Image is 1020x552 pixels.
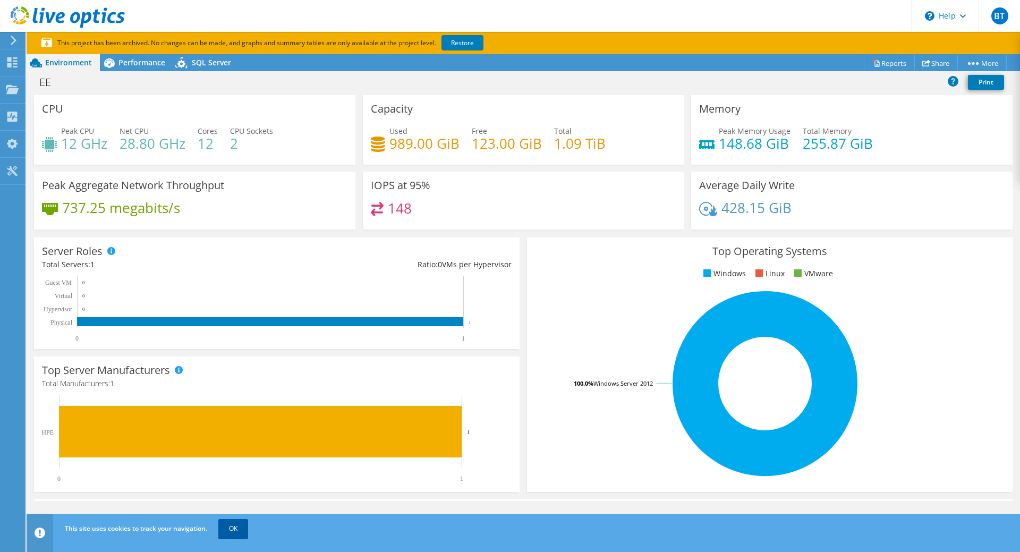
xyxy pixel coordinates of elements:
span: SQL Server [192,57,231,67]
text: Hypervisor [44,305,72,313]
span: Performance [118,57,165,67]
text: 0 [82,280,85,285]
h4: 1.09 TiB [554,138,606,149]
span: Free [472,126,487,136]
span: 1 [110,378,114,388]
h3: Top Server Manufacturers [42,364,170,376]
h3: Peak Aggregate Network Throughput [42,180,224,191]
h4: 2 [230,138,273,149]
li: Windows [701,268,746,279]
text: Guest VM [45,279,72,286]
text: 0 [75,335,79,342]
span: Total Memory [803,126,852,136]
h3: Top Operating Systems [535,245,1005,257]
li: Linux [753,268,785,279]
text: HPE [41,429,54,436]
text: 0 [82,293,85,299]
a: OK [218,519,248,538]
a: Print [968,75,1004,90]
text: 1 [460,475,463,482]
span: Environment [45,57,92,67]
span: CPU Sockets [230,126,273,136]
span: Used [389,126,407,136]
h3: Average Daily Write [699,180,795,191]
li: VMware [792,268,833,279]
h4: 12 GHz [61,138,107,149]
h4: 12 [198,138,218,149]
h4: 737.25 megabits/s [62,202,180,214]
h4: 255.87 GiB [803,138,873,149]
div: Total Servers: [42,259,277,270]
h3: IOPS at 95% [371,180,430,191]
a: Restore [441,35,483,50]
text: 0 [82,307,85,312]
h4: 148.68 GiB [719,138,790,149]
div: Ratio: VMs per Hypervisor [277,259,512,270]
h4: Total Manufacturers: [42,378,512,389]
text: 1 [469,320,471,325]
h4: 148 [388,202,412,214]
h3: CPU [42,103,63,115]
h4: 28.80 GHz [120,138,185,149]
text: 1 [462,335,465,342]
h4: 989.00 GiB [389,138,460,149]
text: Virtual [55,292,73,300]
text: 0 [57,475,61,482]
h1: EE [35,77,67,88]
span: BT [991,7,1008,24]
span: Peak Memory Usage [719,126,790,136]
span: This site uses cookies to track your navigation. [65,524,207,533]
h4: 123.00 GiB [472,138,542,149]
h3: Memory [699,103,741,115]
span: 0 [438,259,442,269]
h3: Capacity [371,103,413,115]
a: More [957,55,1007,71]
text: Physical [50,319,72,326]
span: Net CPU [120,126,149,136]
svg: \n [925,11,934,21]
tspan: Windows Server 2012 [593,379,653,387]
a: Share [914,55,958,71]
tspan: 100.0% [574,379,593,387]
h4: 428.15 GiB [721,202,792,214]
p: This project has been archived. No changes can be made, and graphs and summary tables are only av... [41,37,562,49]
span: Peak CPU [61,126,94,136]
span: Total [554,126,572,136]
a: Reports [864,55,915,71]
text: 1 [467,429,470,435]
span: 1 [90,259,95,269]
span: Cores [198,126,218,136]
h3: Server Roles [42,245,103,257]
